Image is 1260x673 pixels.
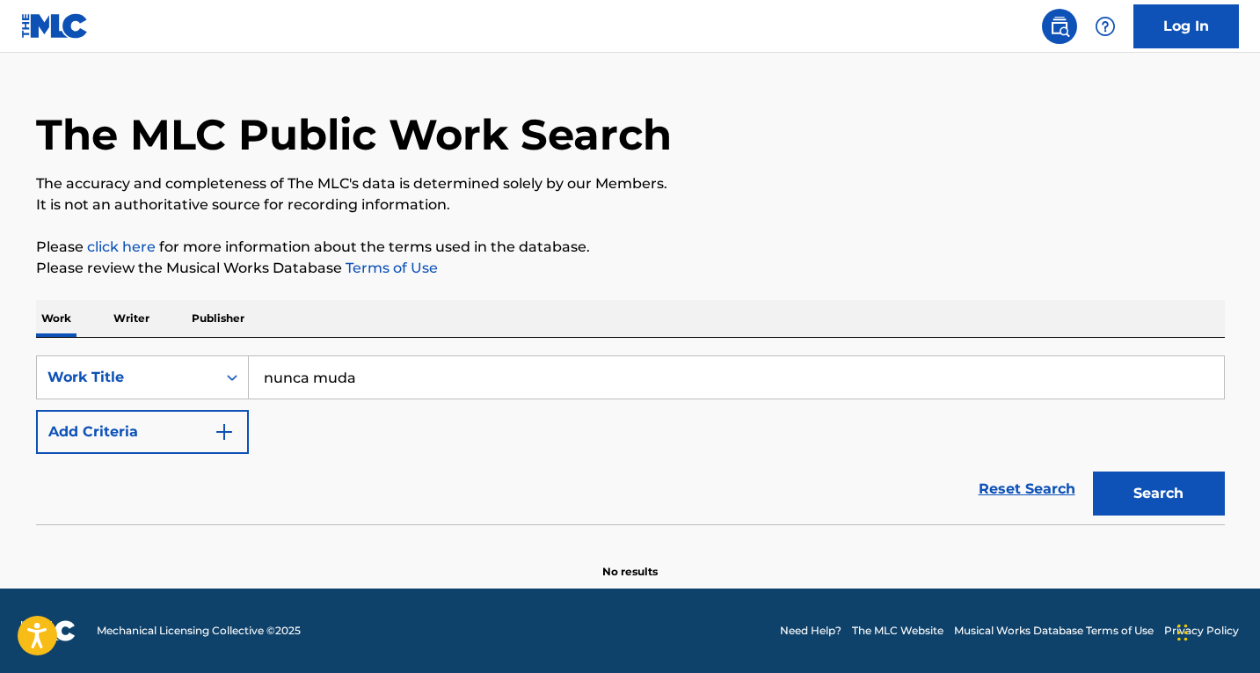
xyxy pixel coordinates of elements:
[214,421,235,443] img: 9d2ae6d4665cec9f34b9.svg
[1164,623,1239,639] a: Privacy Policy
[36,237,1225,258] p: Please for more information about the terms used in the database.
[87,238,156,255] a: click here
[342,260,438,276] a: Terms of Use
[36,355,1225,524] form: Search Form
[852,623,943,639] a: The MLC Website
[1093,472,1225,516] button: Search
[36,194,1225,216] p: It is not an authoritative source for recording information.
[970,470,1084,508] a: Reset Search
[1133,4,1239,48] a: Log In
[36,108,672,161] h1: The MLC Public Work Search
[1049,16,1070,37] img: search
[186,300,250,337] p: Publisher
[1042,9,1077,44] a: Public Search
[97,623,301,639] span: Mechanical Licensing Collective © 2025
[1095,16,1116,37] img: help
[36,410,249,454] button: Add Criteria
[602,543,658,580] p: No results
[1172,589,1260,673] iframe: Chat Widget
[21,13,89,39] img: MLC Logo
[47,367,206,388] div: Work Title
[1088,9,1123,44] div: Help
[954,623,1154,639] a: Musical Works Database Terms of Use
[36,173,1225,194] p: The accuracy and completeness of The MLC's data is determined solely by our Members.
[21,620,76,641] img: logo
[108,300,155,337] p: Writer
[1177,606,1188,659] div: Drag
[36,258,1225,279] p: Please review the Musical Works Database
[36,300,76,337] p: Work
[780,623,841,639] a: Need Help?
